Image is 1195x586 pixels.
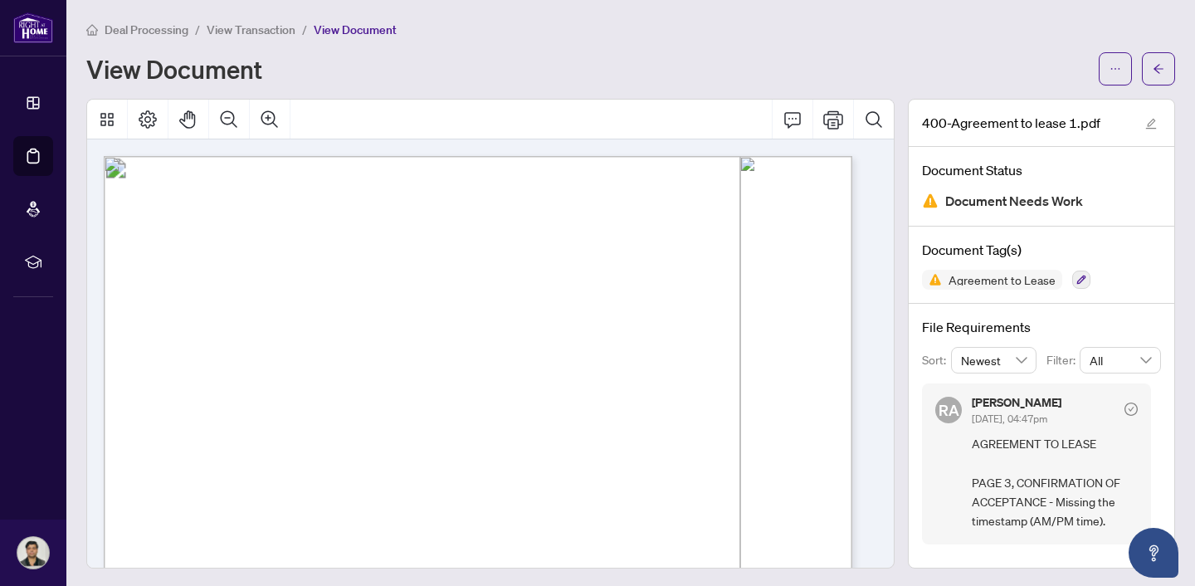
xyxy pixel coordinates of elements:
[961,348,1027,373] span: Newest
[1145,118,1157,129] span: edit
[1110,63,1121,75] span: ellipsis
[922,113,1100,133] span: 400-Agreement to lease 1.pdf
[922,240,1161,260] h4: Document Tag(s)
[972,434,1138,531] span: AGREEMENT TO LEASE PAGE 3, CONFIRMATION OF ACCEPTANCE - Missing the timestamp (AM/PM time).
[195,20,200,39] li: /
[939,398,959,422] span: RA
[1129,528,1178,578] button: Open asap
[13,12,53,43] img: logo
[314,22,397,37] span: View Document
[1124,403,1138,416] span: check-circle
[17,537,49,569] img: Profile Icon
[302,20,307,39] li: /
[942,274,1062,286] span: Agreement to Lease
[922,351,951,369] p: Sort:
[945,190,1083,212] span: Document Needs Work
[972,397,1061,408] h5: [PERSON_NAME]
[922,270,942,290] img: Status Icon
[1046,351,1080,369] p: Filter:
[207,22,295,37] span: View Transaction
[972,413,1047,425] span: [DATE], 04:47pm
[1090,348,1151,373] span: All
[86,56,262,82] h1: View Document
[86,24,98,36] span: home
[922,193,939,209] img: Document Status
[922,317,1161,337] h4: File Requirements
[1153,63,1164,75] span: arrow-left
[105,22,188,37] span: Deal Processing
[922,160,1161,180] h4: Document Status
